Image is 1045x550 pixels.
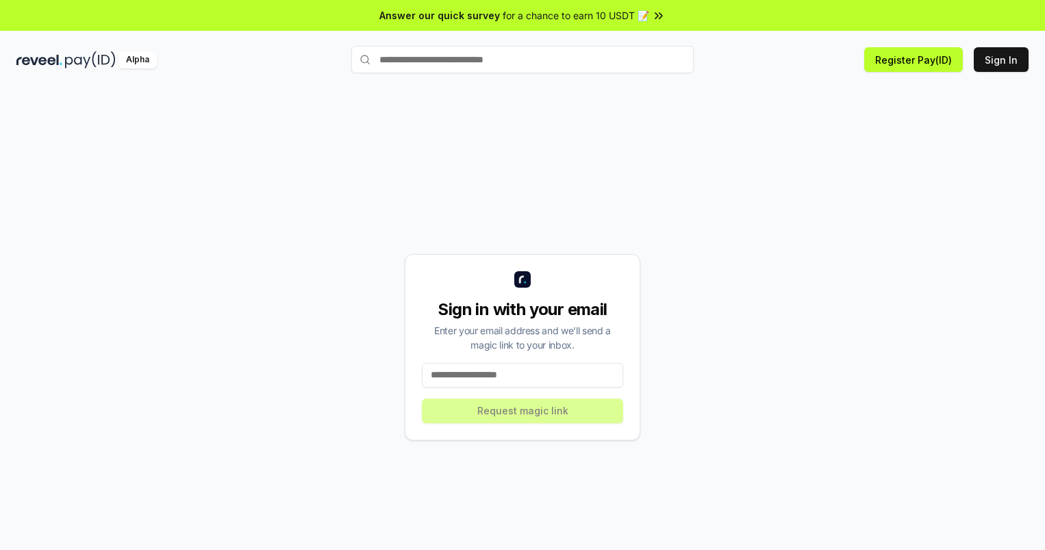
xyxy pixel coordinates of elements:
span: for a chance to earn 10 USDT 📝 [503,8,649,23]
img: logo_small [514,271,531,288]
button: Register Pay(ID) [864,47,963,72]
div: Alpha [118,51,157,68]
img: reveel_dark [16,51,62,68]
div: Sign in with your email [422,299,623,321]
span: Answer our quick survey [379,8,500,23]
div: Enter your email address and we’ll send a magic link to your inbox. [422,323,623,352]
button: Sign In [974,47,1029,72]
img: pay_id [65,51,116,68]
